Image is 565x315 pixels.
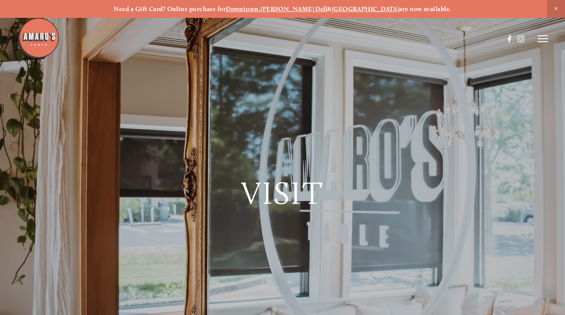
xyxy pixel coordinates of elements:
a: [PERSON_NAME] Dell [260,5,327,13]
a: [GEOGRAPHIC_DATA] [332,5,399,13]
strong: & [327,5,331,13]
span: Visit [241,174,324,212]
strong: , [259,5,260,13]
img: Amaro's Table [17,17,60,60]
strong: are now available. [399,5,451,13]
strong: Need a Gift Card? Online purchase for [114,5,226,13]
a: Downtown [226,5,259,13]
